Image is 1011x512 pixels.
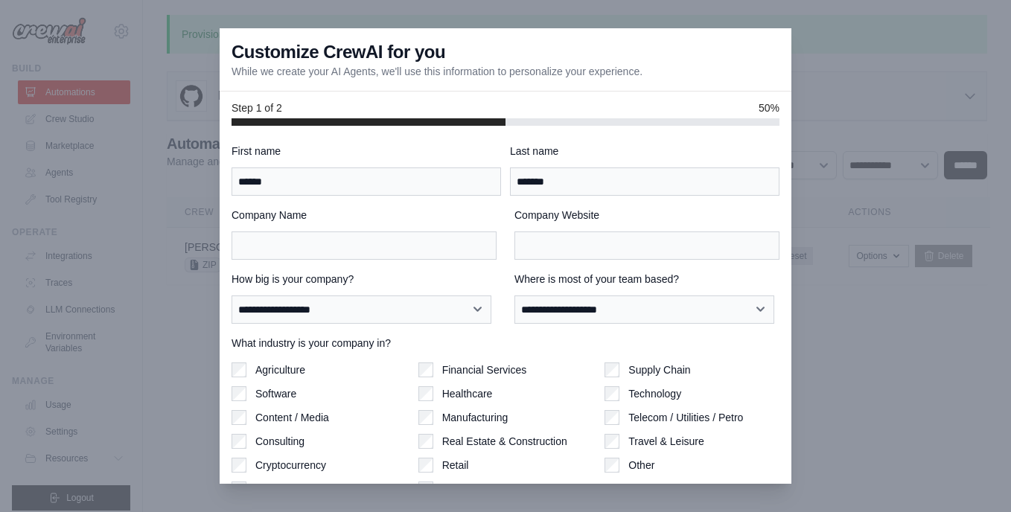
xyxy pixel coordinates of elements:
label: Manufacturing [442,410,508,425]
span: Step 1 of 2 [232,100,282,115]
span: 50% [759,100,779,115]
label: Technology [628,386,681,401]
label: Where is most of your team based? [514,272,779,287]
label: First name [232,144,501,159]
label: Telecom / Utilities / Petro [628,410,743,425]
label: Supply Chain [628,362,690,377]
label: Financial Services [442,362,527,377]
label: Last name [510,144,779,159]
label: Company Website [514,208,779,223]
label: Cryptocurrency [255,458,326,473]
h3: Customize CrewAI for you [232,40,445,64]
label: Other [628,458,654,473]
label: Software [255,386,296,401]
label: What industry is your company in? [232,336,779,351]
label: Agriculture [255,362,305,377]
label: Consulting [255,434,304,449]
label: Travel & Leisure [628,434,704,449]
label: Education [255,481,302,496]
label: Real Estate & Construction [442,434,567,449]
label: Content / Media [255,410,329,425]
label: How big is your company? [232,272,497,287]
label: Healthcare [442,386,493,401]
label: Staffing [442,481,477,496]
label: Company Name [232,208,497,223]
p: While we create your AI Agents, we'll use this information to personalize your experience. [232,64,642,79]
label: Retail [442,458,469,473]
